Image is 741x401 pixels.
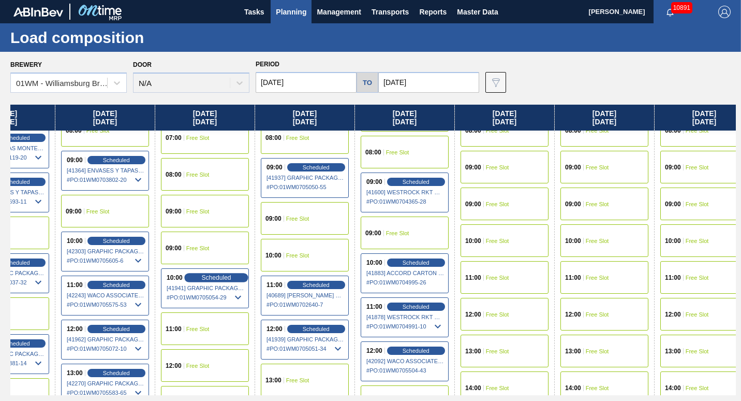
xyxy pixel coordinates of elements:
label: Door [133,61,152,68]
span: Free Slot [486,164,509,170]
span: Scheduled [3,260,30,266]
span: Free Slot [186,326,210,332]
span: Scheduled [403,260,429,266]
span: [42243] WACO ASSOCIATES - 0008253884 [67,292,144,298]
span: [42270] GRAPHIC PACKAGING INTERNATIONA - 0008260707 [67,380,144,386]
span: # PO : 01WM0705605-6 [67,254,144,267]
span: Free Slot [486,348,509,354]
span: # PO : 01WM0705072-10 [67,342,144,355]
h5: to [363,79,372,87]
span: 12:00 [665,311,681,318]
span: 10:00 [265,252,281,259]
span: 12:00 [166,363,182,369]
span: Free Slot [586,311,609,318]
span: [41939] GRAPHIC PACKAGING INTERNATIONA - 0008221069 [266,336,344,342]
span: Transports [372,6,409,18]
span: 11:00 [266,282,283,288]
span: 09:00 [265,216,281,222]
span: 10:00 [366,260,382,266]
span: Scheduled [3,135,30,141]
span: Free Slot [186,135,210,141]
span: # PO : 01WM0704991-10 [366,320,444,333]
span: Tasks [243,6,265,18]
span: 08:00 [265,135,281,141]
span: 13:00 [465,348,481,354]
span: Free Slot [386,149,409,155]
img: icon-filter-gray [490,76,502,89]
span: Free Slot [486,385,509,391]
span: Free Slot [586,238,609,244]
span: Free Slot [286,252,309,259]
span: 10:00 [465,238,481,244]
span: 09:00 [465,164,481,170]
div: 01WM - Williamsburg Brewery [16,79,108,88]
span: Scheduled [103,282,130,288]
span: 09:00 [66,208,82,214]
span: 10:00 [565,238,581,244]
span: 09:00 [665,164,681,170]
div: [DATE] [DATE] [355,105,454,131]
span: 11:00 [67,282,83,288]
span: [41364] ENVASES Y TAPAS MODELO S A DE - 0008257397 [67,167,144,174]
span: # PO : 01WM0703802-20 [67,174,144,186]
span: [41600] WESTROCK RKT COMPANY CORRUGATE - 0008307379 [366,189,444,195]
span: Scheduled [403,348,429,354]
span: 12:00 [465,311,481,318]
span: Free Slot [686,164,709,170]
span: 14:00 [665,385,681,391]
img: Logout [718,6,731,18]
span: [42092] WACO ASSOCIATES - 0008253884 [366,358,444,364]
span: # PO : 01WM0702640-7 [266,298,344,311]
span: 12:00 [67,326,83,332]
span: Period [256,61,279,68]
span: 08:00 [665,127,681,134]
span: Free Slot [86,208,110,214]
span: Scheduled [3,179,30,185]
span: Management [317,6,361,18]
span: Free Slot [686,385,709,391]
div: [DATE] [DATE] [155,105,255,131]
span: Free Slot [586,275,609,281]
span: Free Slot [686,201,709,207]
span: Free Slot [486,238,509,244]
span: Scheduled [201,274,231,281]
span: 08:00 [166,171,182,178]
span: [42303] GRAPHIC PACKAGING INTERNATIONA - 0008221069 [67,248,144,254]
span: Free Slot [186,363,210,369]
span: Free Slot [486,201,509,207]
div: [DATE] [DATE] [55,105,155,131]
span: 11:00 [366,304,382,310]
span: Free Slot [586,164,609,170]
span: Scheduled [103,370,130,376]
span: 09:00 [366,179,382,185]
span: Free Slot [686,275,709,281]
span: [40689] BERRY GLOBAL INC - 0008311135 [266,292,344,298]
span: Free Slot [686,311,709,318]
span: Master Data [457,6,498,18]
span: 12:00 [366,348,382,354]
span: 09:00 [266,164,283,170]
span: Scheduled [303,326,330,332]
span: Scheduled [303,164,330,170]
span: 08:00 [365,149,381,155]
span: 11:00 [565,275,581,281]
span: # PO : 01WM0705583-65 [67,386,144,399]
span: Free Slot [586,348,609,354]
button: Notifications [654,5,687,19]
span: 12:00 [565,311,581,318]
img: TNhmsLtSVTkK8tSr43FrP2fwEKptu5GPRR3wAAAABJRU5ErkJggg== [13,7,63,17]
span: 08:00 [565,127,581,134]
span: 09:00 [166,245,182,251]
span: Scheduled [303,282,330,288]
span: 07:00 [166,135,182,141]
span: Free Slot [686,348,709,354]
span: 13:00 [665,348,681,354]
h1: Load composition [10,32,194,44]
span: # PO : 01WM0705054-29 [167,291,244,304]
span: 09:00 [665,201,681,207]
span: # PO : 01WM0705504-43 [366,364,444,377]
label: Brewery [10,61,42,68]
span: # PO : 01WM0705050-55 [266,181,344,193]
span: 10:00 [67,238,83,244]
span: Scheduled [103,238,130,244]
